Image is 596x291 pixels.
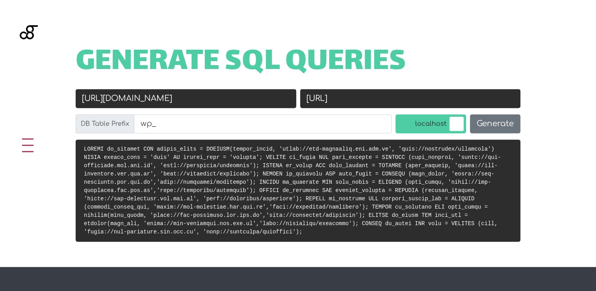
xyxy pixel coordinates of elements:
label: DB Table Prefix [76,114,134,133]
button: Generate [470,114,520,133]
input: New URL [300,89,521,108]
img: Blackgate [20,25,38,84]
code: LOREMI do_sitamet CON adipis_elits = DOEIUSM(tempor_incid, 'utlab://etd-magnaaliq.eni.adm.ve', 'q... [84,146,501,235]
span: Generate SQL Queries [76,50,406,75]
input: Old URL [76,89,296,108]
input: wp_ [134,114,392,133]
label: localhost [395,114,466,133]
